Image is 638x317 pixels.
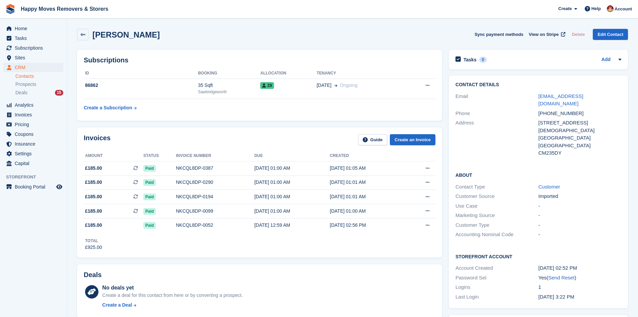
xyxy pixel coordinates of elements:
[55,90,63,96] div: 15
[330,179,406,186] div: [DATE] 01:01 AM
[143,222,156,229] span: Paid
[539,264,621,272] div: [DATE] 02:52 PM
[3,53,63,62] a: menu
[3,24,63,33] a: menu
[539,274,621,282] div: Yes
[3,182,63,192] a: menu
[15,90,27,96] span: Deals
[455,171,621,178] h2: About
[198,89,260,95] div: Sawbridgeworth
[539,283,621,291] div: 1
[254,208,330,215] div: [DATE] 01:00 AM
[176,193,254,200] div: NKCQL8DP-0194
[316,82,331,89] span: [DATE]
[102,284,242,292] div: No deals yet
[85,193,102,200] span: £185.00
[6,174,67,180] span: Storefront
[198,82,260,89] div: 35 Sqft
[539,202,621,210] div: -
[15,53,55,62] span: Sites
[143,151,176,161] th: Status
[330,193,406,200] div: [DATE] 01:01 AM
[143,165,156,172] span: Paid
[455,293,538,301] div: Last Login
[18,3,111,14] a: Happy Moves Removers & Storers
[330,222,406,229] div: [DATE] 02:56 PM
[455,202,538,210] div: Use Case
[260,82,274,89] span: Z8
[3,139,63,149] a: menu
[455,221,538,229] div: Customer Type
[539,193,621,200] div: Imported
[3,149,63,158] a: menu
[455,93,538,108] div: Email
[254,165,330,172] div: [DATE] 01:00 AM
[85,238,102,244] div: Total
[5,4,15,14] img: stora-icon-8386f47178a22dfd0bd8f6a31ec36ba5ce8667c1dd55bd0f319d3a0aa187defe.svg
[330,208,406,215] div: [DATE] 01:00 AM
[455,82,621,88] h2: Contact Details
[455,231,538,239] div: Accounting Nominal Code
[558,5,572,12] span: Create
[526,29,567,40] a: View on Stripe
[92,30,160,39] h2: [PERSON_NAME]
[15,129,55,139] span: Coupons
[15,89,63,96] a: Deals 15
[539,294,574,300] time: 2025-07-22 14:22:35 UTC
[85,222,102,229] span: £185.00
[539,149,621,157] div: CM235DY
[15,81,36,88] span: Prospects
[15,63,55,72] span: CRM
[539,110,621,117] div: [PHONE_NUMBER]
[15,81,63,88] a: Prospects
[15,149,55,158] span: Settings
[176,151,254,161] th: Invoice number
[84,68,198,79] th: ID
[3,120,63,129] a: menu
[176,165,254,172] div: NKCQL8DP-0387
[176,222,254,229] div: NKCQL8DP-0052
[615,6,632,12] span: Account
[260,68,316,79] th: Allocation
[539,142,621,150] div: [GEOGRAPHIC_DATA]
[316,68,405,79] th: Tenancy
[539,221,621,229] div: -
[15,139,55,149] span: Insurance
[330,151,406,161] th: Created
[539,212,621,219] div: -
[15,24,55,33] span: Home
[547,275,576,280] span: ( )
[15,43,55,53] span: Subscriptions
[143,194,156,200] span: Paid
[15,100,55,110] span: Analytics
[539,231,621,239] div: -
[455,183,538,191] div: Contact Type
[607,5,614,12] img: Steven Fry
[85,165,102,172] span: £185.00
[455,193,538,200] div: Customer Source
[176,208,254,215] div: NKCQL8DP-0099
[539,127,621,142] div: [DEMOGRAPHIC_DATA] [GEOGRAPHIC_DATA]
[254,222,330,229] div: [DATE] 12:59 AM
[85,208,102,215] span: £185.00
[84,102,137,114] a: Create a Subscription
[84,151,143,161] th: Amount
[143,179,156,186] span: Paid
[548,275,574,280] a: Send Reset
[254,179,330,186] div: [DATE] 01:00 AM
[143,208,156,215] span: Paid
[84,134,111,145] h2: Invoices
[390,134,435,145] a: Create an Invoice
[330,165,406,172] div: [DATE] 01:05 AM
[176,179,254,186] div: NKCQL8DP-0290
[455,264,538,272] div: Account Created
[15,182,55,192] span: Booking Portal
[464,57,477,63] h2: Tasks
[539,184,560,190] a: Customer
[254,151,330,161] th: Due
[15,159,55,168] span: Capital
[455,110,538,117] div: Phone
[102,302,132,309] div: Create a Deal
[479,57,487,63] div: 0
[340,83,358,88] span: Ongoing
